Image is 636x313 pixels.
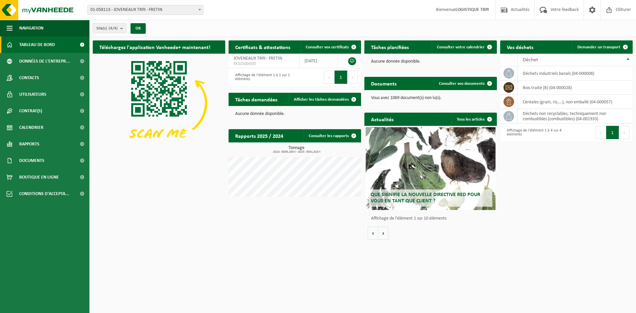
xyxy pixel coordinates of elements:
[19,70,39,86] span: Contacts
[518,80,633,95] td: bois traité (B) (04-000028)
[364,40,415,53] h2: Tâches planifiées
[87,5,203,15] span: 01-058113 - JOVENEAUX TRPJ - FRETIN
[518,66,633,80] td: déchets industriels banals (04-000008)
[503,125,563,140] div: Affichage de l'élément 1 à 4 sur 4 éléments
[306,45,349,49] span: Consulter vos certificats
[523,57,538,63] span: Déchet
[19,185,69,202] span: Conditions d'accepta...
[366,127,496,210] a: Que signifie la nouvelle directive RED pour vous en tant que client ?
[96,24,118,33] span: Site(s)
[371,59,490,64] p: Aucune donnée disponible.
[439,81,485,86] span: Consulter vos documents
[232,150,361,154] span: 2024: 3839,260 t - 2025: 3041,810 t
[19,86,46,103] span: Utilisateurs
[371,192,480,204] span: Que signifie la nouvelle directive RED pour vous en tant que client ?
[371,216,494,221] p: Affichage de l'élément 1 sur 10 éléments
[437,45,485,49] span: Consulter votre calendrier
[19,103,42,119] span: Contrat(s)
[364,113,400,126] h2: Actualités
[432,40,496,54] a: Consulter votre calendrier
[19,136,39,152] span: Rapports
[596,126,606,139] button: Previous
[232,70,291,84] div: Affichage de l'élément 1 à 1 sur 1 éléments
[299,54,338,68] td: [DATE]
[93,40,217,53] h2: Téléchargez l'application Vanheede+ maintenant!
[289,93,360,106] a: Afficher les tâches demandées
[234,61,294,67] span: RED25004505
[235,112,354,116] p: Aucune donnée disponible.
[93,54,225,153] img: Download de VHEPlus App
[619,126,629,139] button: Next
[229,129,290,142] h2: Rapports 2025 / 2024
[518,95,633,109] td: céréales (grain, riz,…), non emballé (04-000057)
[88,5,203,15] span: 01-058113 - JOVENEAUX TRPJ - FRETIN
[303,129,360,142] a: Consulter les rapports
[378,227,389,240] button: Volgende
[131,23,146,34] button: OK
[294,97,349,102] span: Afficher les tâches demandées
[19,36,55,53] span: Tableau de bord
[229,40,297,53] h2: Certificats & attestations
[518,109,633,124] td: déchets non recyclables, techniquement non combustibles (combustibles) (04-001933)
[19,169,59,185] span: Boutique en ligne
[109,26,118,30] count: (4/4)
[19,152,44,169] span: Documents
[232,146,361,154] h3: Tonnage
[577,45,620,49] span: Demander un transport
[572,40,632,54] a: Demander un transport
[434,77,496,90] a: Consulter vos documents
[364,77,403,90] h2: Documents
[500,40,540,53] h2: Vos déchets
[300,40,360,54] a: Consulter vos certificats
[19,119,43,136] span: Calendrier
[451,113,496,126] a: Tous les articles
[93,23,127,33] button: Site(s)(4/4)
[19,53,70,70] span: Données de l'entrepr...
[324,71,335,84] button: Previous
[455,7,489,12] strong: LOGISTIQUE TRPJ
[347,71,358,84] button: Next
[371,96,490,100] p: Vous avez 1069 document(s) non lu(s).
[234,56,282,61] span: JOVENEAUX TRPJ - FRETIN
[19,20,43,36] span: Navigation
[606,126,619,139] button: 1
[335,71,347,84] button: 1
[229,93,284,106] h2: Tâches demandées
[368,227,378,240] button: Vorige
